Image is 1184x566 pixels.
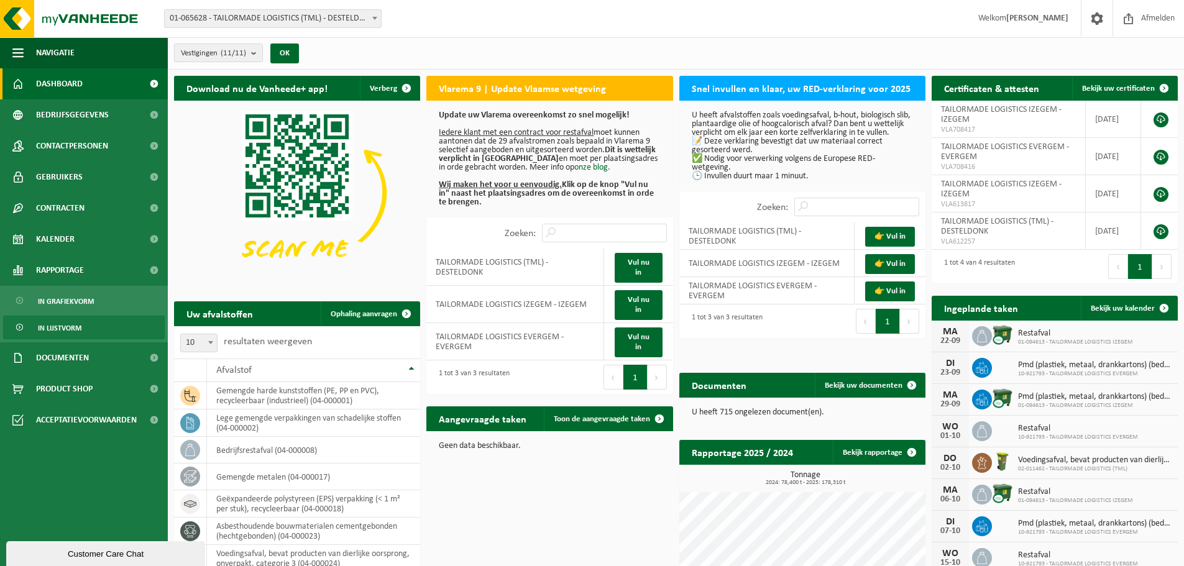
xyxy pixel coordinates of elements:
[174,43,263,62] button: Vestigingen(11/11)
[603,365,623,390] button: Previous
[1018,529,1172,536] span: 10-921793 - TAILORMADE LOGISTICS EVERGEM
[1108,254,1128,279] button: Previous
[38,316,81,340] span: In lijstvorm
[1081,296,1177,321] a: Bekijk uw kalender
[370,84,397,93] span: Verberg
[216,365,252,375] span: Afvalstof
[36,373,93,404] span: Product Shop
[544,406,672,431] a: Toon de aangevraagde taken
[833,440,924,465] a: Bekijk rapportage
[1086,138,1141,175] td: [DATE]
[207,409,420,437] td: lege gemengde verpakkingen van schadelijke stoffen (04-000002)
[1018,465,1172,473] span: 02-011462 - TAILORMADE LOGISTICS (TML)
[1091,304,1155,313] span: Bekijk uw kalender
[992,324,1013,345] img: WB-1100-CU
[992,451,1013,472] img: WB-0060-HPE-GN-50
[1018,329,1133,339] span: Restafval
[679,222,855,250] td: TAILORMADE LOGISTICS (TML) - DESTELDONK
[331,310,397,318] span: Ophaling aanvragen
[574,163,610,172] a: onze blog.
[938,337,963,345] div: 22-09
[1152,254,1172,279] button: Next
[941,217,1053,236] span: TAILORMADE LOGISTICS (TML) - DESTELDONK
[679,250,855,277] td: TAILORMADE LOGISTICS IZEGEM - IZEGEM
[207,490,420,518] td: geëxpandeerde polystyreen (EPS) verpakking (< 1 m² per stuk), recycleerbaar (04-000018)
[938,527,963,536] div: 07-10
[181,44,246,63] span: Vestigingen
[865,227,915,247] a: 👉 Vul in
[938,485,963,495] div: MA
[426,286,603,323] td: TAILORMADE LOGISTICS IZEGEM - IZEGEM
[1018,424,1138,434] span: Restafval
[865,281,915,301] a: 👉 Vul in
[1018,392,1172,402] span: Pmd (plastiek, metaal, drankkartons) (bedrijven)
[505,229,536,239] label: Zoeken:
[1086,175,1141,212] td: [DATE]
[941,162,1076,172] span: VLA708416
[1018,370,1172,378] span: 10-921793 - TAILORMADE LOGISTICS EVERGEM
[439,111,630,120] b: Update uw Vlarema overeenkomst zo snel mogelijk!
[686,308,763,335] div: 1 tot 3 van 3 resultaten
[623,365,648,390] button: 1
[439,180,654,207] b: Klik op de knop "Vul nu in" naast het plaatsingsadres om de overeenkomst in orde te brengen.
[1086,101,1141,138] td: [DATE]
[938,463,963,472] div: 02-10
[1018,519,1172,529] span: Pmd (plastiek, metaal, drankkartons) (bedrijven)
[679,373,759,397] h2: Documenten
[938,327,963,337] div: MA
[932,76,1052,100] h2: Certificaten & attesten
[938,358,963,368] div: DI
[36,255,84,286] span: Rapportage
[224,337,312,347] label: resultaten weergeven
[439,111,660,207] p: moet kunnen aantonen dat de 29 afvalstromen zoals bepaald in Vlarema 9 selectief aangeboden en ui...
[174,76,340,100] h2: Download nu de Vanheede+ app!
[36,404,137,436] span: Acceptatievoorwaarden
[1086,212,1141,250] td: [DATE]
[686,471,925,486] h3: Tonnage
[692,408,913,417] p: U heeft 715 ongelezen document(en).
[270,43,299,63] button: OK
[1018,497,1133,504] span: 01-094613 - TAILORMADE LOGISTICS IZEGEM
[3,316,165,339] a: In lijstvorm
[36,162,83,193] span: Gebruikers
[38,290,94,313] span: In grafiekvorm
[439,128,594,137] u: Iedere klant met een contract voor restafval
[615,290,663,320] a: Vul nu in
[856,309,876,334] button: Previous
[941,105,1062,124] span: TAILORMADE LOGISTICS IZEGEM - IZEGEM
[938,390,963,400] div: MA
[941,180,1062,199] span: TAILORMADE LOGISTICS IZEGEM - IZEGEM
[1072,76,1177,101] a: Bekijk uw certificaten
[180,334,218,352] span: 10
[941,199,1076,209] span: VLA613817
[686,480,925,486] span: 2024: 78,400 t - 2025: 178,310 t
[757,203,788,212] label: Zoeken:
[439,180,562,189] u: Wij maken het voor u eenvoudig.
[992,388,1013,409] img: WB-1100-CU
[938,400,963,409] div: 29-09
[36,342,89,373] span: Documenten
[1018,339,1133,346] span: 01-094613 - TAILORMADE LOGISTICS IZEGEM
[932,296,1030,320] h2: Ingeplande taken
[1006,14,1068,23] strong: [PERSON_NAME]
[615,327,663,357] a: Vul nu in
[1128,254,1152,279] button: 1
[938,517,963,527] div: DI
[360,76,419,101] button: Verberg
[181,334,217,352] span: 10
[1018,455,1172,465] span: Voedingsafval, bevat producten van dierlijke oorsprong, onverpakt, categorie 3
[938,368,963,377] div: 23-09
[679,440,805,464] h2: Rapportage 2025 / 2024
[679,277,855,304] td: TAILORMADE LOGISTICS EVERGEM - EVERGEM
[3,289,165,313] a: In grafiekvorm
[1018,550,1138,560] span: Restafval
[865,254,915,274] a: 👉 Vul in
[207,518,420,545] td: asbesthoudende bouwmaterialen cementgebonden (hechtgebonden) (04-000023)
[1018,402,1172,409] span: 01-094613 - TAILORMADE LOGISTICS IZEGEM
[6,539,208,566] iframe: chat widget
[165,10,381,27] span: 01-065628 - TAILORMADE LOGISTICS (TML) - DESTELDONK
[554,415,650,423] span: Toon de aangevraagde taken
[938,495,963,504] div: 06-10
[207,463,420,490] td: gemengde metalen (04-000017)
